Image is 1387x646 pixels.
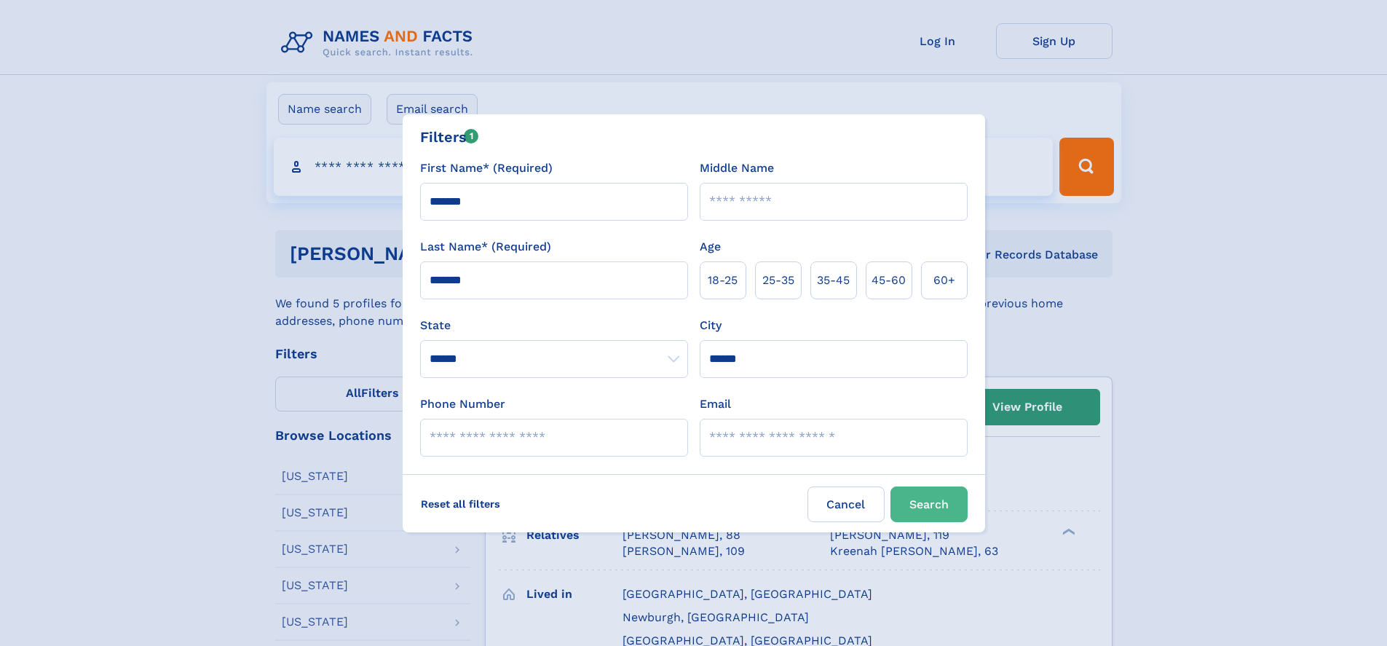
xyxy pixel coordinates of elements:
label: Age [700,238,721,256]
label: Email [700,395,731,413]
label: State [420,317,688,334]
label: City [700,317,722,334]
label: Last Name* (Required) [420,238,551,256]
span: 18‑25 [708,272,738,289]
div: Filters [420,126,479,148]
span: 35‑45 [817,272,850,289]
label: Cancel [807,487,885,522]
label: Reset all filters [411,487,510,521]
button: Search [890,487,968,522]
span: 60+ [933,272,955,289]
span: 45‑60 [872,272,906,289]
label: Middle Name [700,159,774,177]
span: 25‑35 [762,272,794,289]
label: First Name* (Required) [420,159,553,177]
label: Phone Number [420,395,505,413]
